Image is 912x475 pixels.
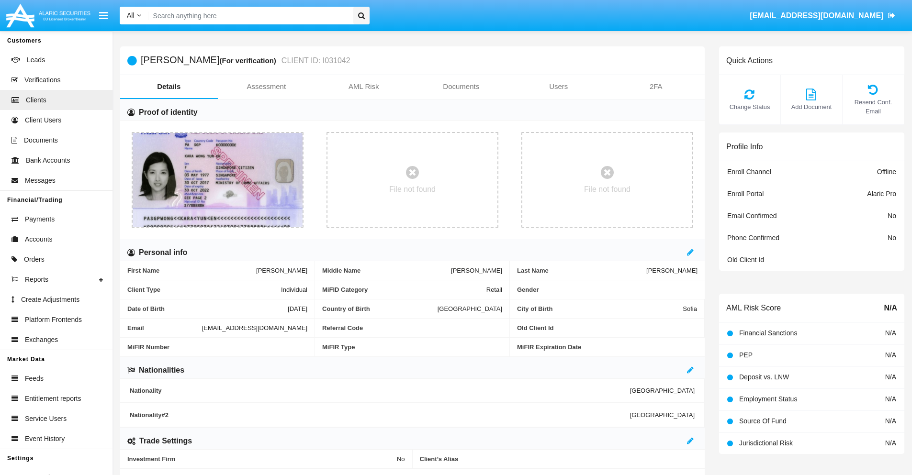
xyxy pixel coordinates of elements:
[25,275,48,285] span: Reports
[21,295,79,305] span: Create Adjustments
[139,436,192,446] h6: Trade Settings
[885,373,896,381] span: N/A
[26,95,46,105] span: Clients
[726,56,773,65] h6: Quick Actions
[25,335,58,345] span: Exchanges
[25,374,44,384] span: Feeds
[745,2,900,29] a: [EMAIL_ADDRESS][DOMAIN_NAME]
[517,343,698,351] span: MiFIR Expiration Date
[517,324,697,331] span: Old Client Id
[885,395,896,403] span: N/A
[727,190,764,198] span: Enroll Portal
[885,329,896,337] span: N/A
[127,305,288,312] span: Date of Birth
[727,256,764,264] span: Old Client Id
[739,417,787,425] span: Source Of Fund
[727,168,771,176] span: Enroll Channel
[726,303,781,312] h6: AML Risk Score
[397,455,405,463] span: No
[322,305,438,312] span: Country of Birth
[25,176,56,186] span: Messages
[141,55,350,66] h5: [PERSON_NAME]
[451,267,502,274] span: [PERSON_NAME]
[739,439,793,447] span: Jurisdictional Risk
[877,168,896,176] span: Offline
[25,394,81,404] span: Entitlement reports
[630,387,695,394] span: [GEOGRAPHIC_DATA]
[885,351,896,359] span: N/A
[25,214,55,224] span: Payments
[608,75,705,98] a: 2FA
[517,267,646,274] span: Last Name
[25,234,53,244] span: Accounts
[288,305,307,312] span: [DATE]
[127,343,307,351] span: MiFIR Number
[885,417,896,425] span: N/A
[25,115,61,125] span: Client Users
[127,455,397,463] span: Investment Firm
[726,142,763,151] h6: Profile Info
[130,387,630,394] span: Nationality
[727,234,779,242] span: Phone Confirmed
[884,302,897,314] span: N/A
[739,373,789,381] span: Deposit vs. LNW
[750,11,883,20] span: [EMAIL_ADDRESS][DOMAIN_NAME]
[24,254,45,265] span: Orders
[127,11,135,19] span: All
[127,267,256,274] span: First Name
[683,305,697,312] span: Sofia
[24,75,60,85] span: Verifications
[867,190,896,198] span: Alaric Pro
[139,365,184,376] h6: Nationalities
[630,411,695,419] span: [GEOGRAPHIC_DATA]
[322,343,502,351] span: MiFIR Type
[739,329,797,337] span: Financial Sanctions
[127,324,202,331] span: Email
[202,324,307,331] span: [EMAIL_ADDRESS][DOMAIN_NAME]
[847,98,899,116] span: Resend Conf. Email
[130,411,630,419] span: Nationality #2
[786,102,837,111] span: Add Document
[322,324,502,331] span: Referral Code
[420,455,698,463] span: Client’s Alias
[218,75,315,98] a: Assessment
[27,55,45,65] span: Leads
[315,75,413,98] a: AML Risk
[26,155,70,166] span: Bank Accounts
[885,439,896,447] span: N/A
[724,102,776,111] span: Change Status
[25,414,67,424] span: Service Users
[139,247,187,258] h6: Personal info
[281,286,307,293] span: Individual
[888,212,896,220] span: No
[120,11,148,21] a: All
[5,1,92,30] img: Logo image
[25,434,65,444] span: Event History
[646,267,698,274] span: [PERSON_NAME]
[322,286,486,293] span: MiFID Category
[24,135,58,145] span: Documents
[739,395,797,403] span: Employment Status
[438,305,502,312] span: [GEOGRAPHIC_DATA]
[727,212,777,220] span: Email Confirmed
[413,75,510,98] a: Documents
[256,267,307,274] span: [PERSON_NAME]
[139,107,198,118] h6: Proof of identity
[486,286,502,293] span: Retail
[739,351,753,359] span: PEP
[148,7,350,24] input: Search
[279,57,350,65] small: CLIENT ID: I031042
[517,286,698,293] span: Gender
[120,75,218,98] a: Details
[127,286,281,293] span: Client Type
[888,234,896,242] span: No
[219,55,279,66] div: (For verification)
[517,305,683,312] span: City of Birth
[322,267,451,274] span: Middle Name
[510,75,608,98] a: Users
[25,315,82,325] span: Platform Frontends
